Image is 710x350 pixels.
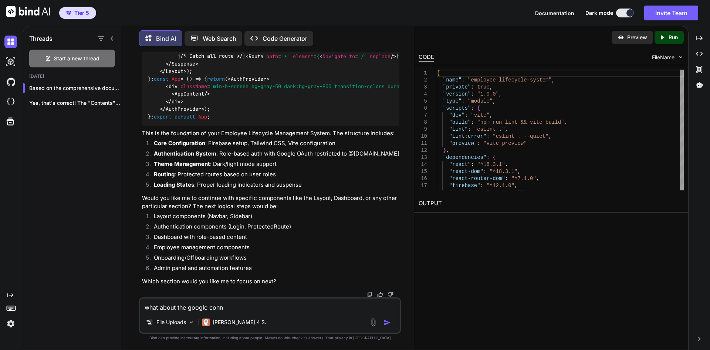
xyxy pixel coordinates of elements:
span: AuthProvider [231,76,266,82]
p: Code Generator [263,34,307,43]
span: : [468,126,471,132]
h2: OUTPUT [414,195,688,212]
img: icon [383,319,391,326]
span: "eslint . --quiet" [493,133,548,139]
li: : Dark/light mode support [148,160,399,170]
li: Admin panel and automation features [148,264,399,274]
span: const [154,76,169,82]
span: "react" [449,161,471,167]
p: [PERSON_NAME] 4 S.. [213,319,268,326]
span: : [486,133,489,139]
span: </ > [166,60,198,67]
span: Route [248,53,263,60]
img: preview [618,34,624,41]
img: copy [367,291,373,297]
span: , [490,84,493,90]
li: : Firebase setup, Tailwind CSS, Vite configuration [148,139,399,150]
span: : [461,98,464,104]
li: Dashboard with role-based content [148,233,399,243]
span: to [349,53,355,60]
span: App [198,113,207,120]
span: : [505,176,508,181]
span: : [489,190,492,196]
span: : [471,105,474,111]
p: This is the foundation of your Employee Lifecycle Management System. The structure includes: [142,129,399,138]
li: Employee management components [148,243,399,254]
p: Preview [627,34,647,41]
button: premiumTier 5 [59,7,96,19]
li: : Role-based auth with Google OAuth restricted to @[DOMAIN_NAME] [148,150,399,160]
span: "employee-lifecycle-system" [468,77,552,83]
span: "vite" [471,112,489,118]
strong: Theme Management [154,160,210,167]
span: "tailwindcss" [449,190,489,196]
span: element [293,53,314,60]
p: Bind AI [156,34,176,43]
img: darkAi-studio [4,56,17,68]
div: 4 [419,91,427,98]
li: : Proper loading indicators and suspense [148,181,399,191]
span: : [480,183,483,189]
span: Tier 5 [74,9,89,17]
span: "react-dom" [449,169,483,174]
img: githubDark [4,76,17,88]
button: Invite Team [644,6,698,20]
div: 3 [419,84,427,91]
span: : [477,140,480,146]
div: 16 [419,175,427,182]
strong: Authentication System [154,150,216,157]
strong: Core Configuration [154,140,205,147]
div: 18 [419,189,427,196]
span: div [172,98,180,105]
span: "lint:error" [449,133,486,139]
span: , [505,126,508,132]
span: , [536,176,539,181]
span: "type" [443,98,461,104]
span: Navigate [322,53,346,60]
span: return [207,76,225,82]
img: Bind AI [6,6,50,17]
img: attachment [369,318,378,327]
span: : [483,169,486,174]
div: CODE [419,53,434,62]
img: like [377,291,383,297]
span: : [461,77,464,83]
span: , [564,119,567,125]
strong: Loading States [154,181,194,188]
img: cloudideIcon [4,96,17,108]
span: FileName [652,54,674,61]
div: 6 [419,105,427,112]
textarea: what about the google con [140,299,400,312]
span: : [471,119,474,125]
span: < /> [172,91,210,97]
div: 11 [419,140,427,147]
span: "/" [358,53,367,60]
span: </ > [160,106,204,113]
div: 14 [419,161,427,168]
span: "firebase" [449,183,480,189]
p: File Uploads [156,319,186,326]
p: Web Search [203,34,236,43]
h2: [DATE] [23,73,121,79]
span: "name" [443,77,461,83]
span: "preview" [449,140,477,146]
h1: Threads [29,34,53,43]
span: : [471,84,474,90]
p: Yes, that's correct! The "Contents" and "Issues"... [29,99,121,107]
span: export [154,113,172,120]
span: className [180,83,207,90]
span: { [317,53,319,60]
span: true [477,84,490,90]
span: Suspense [172,60,195,67]
li: : Protected routes based on user roles [148,170,399,181]
img: settings [4,317,17,330]
div: 2 [419,77,427,84]
span: "1.0.0" [477,91,499,97]
span: "dependencies" [443,154,486,160]
p: Bind can provide inaccurate information, including about people. Always double-check its answers.... [139,335,401,341]
span: "^[DATE]" [496,190,524,196]
span: "scripts" [443,105,471,111]
span: default [175,113,195,120]
p: Based on the comprehensive documentation... [29,84,121,92]
span: "version" [443,91,471,97]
